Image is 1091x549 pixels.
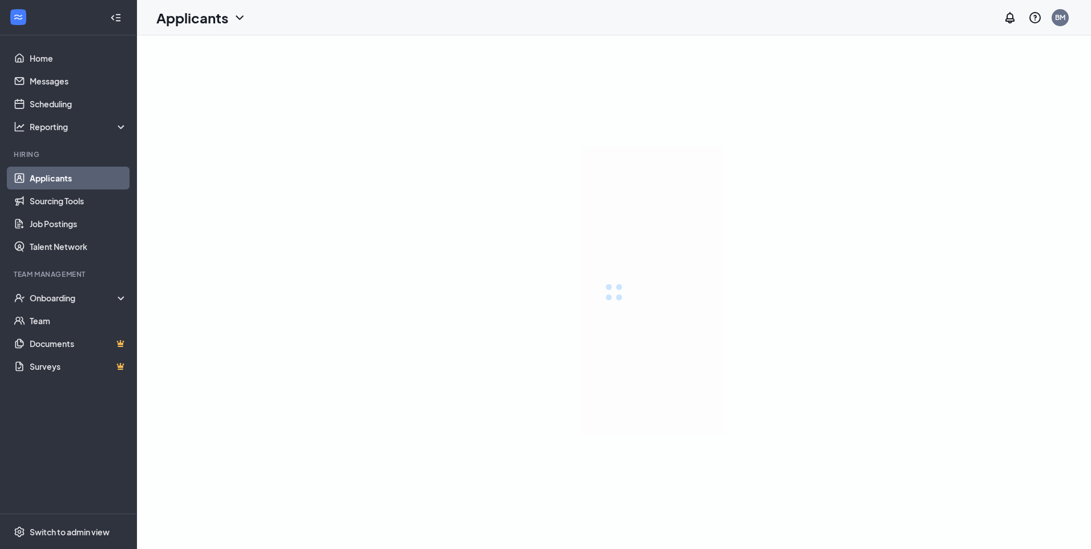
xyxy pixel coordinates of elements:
[14,526,25,538] svg: Settings
[14,269,125,279] div: Team Management
[233,11,247,25] svg: ChevronDown
[14,292,25,304] svg: UserCheck
[1028,11,1042,25] svg: QuestionInfo
[30,167,127,189] a: Applicants
[30,212,127,235] a: Job Postings
[30,292,128,304] div: Onboarding
[14,150,125,159] div: Hiring
[30,526,110,538] div: Switch to admin view
[30,235,127,258] a: Talent Network
[14,121,25,132] svg: Analysis
[30,332,127,355] a: DocumentsCrown
[1003,11,1017,25] svg: Notifications
[13,11,24,23] svg: WorkstreamLogo
[30,92,127,115] a: Scheduling
[30,355,127,378] a: SurveysCrown
[30,47,127,70] a: Home
[30,70,127,92] a: Messages
[110,12,122,23] svg: Collapse
[30,309,127,332] a: Team
[1055,13,1065,22] div: BM
[30,121,128,132] div: Reporting
[30,189,127,212] a: Sourcing Tools
[156,8,228,27] h1: Applicants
